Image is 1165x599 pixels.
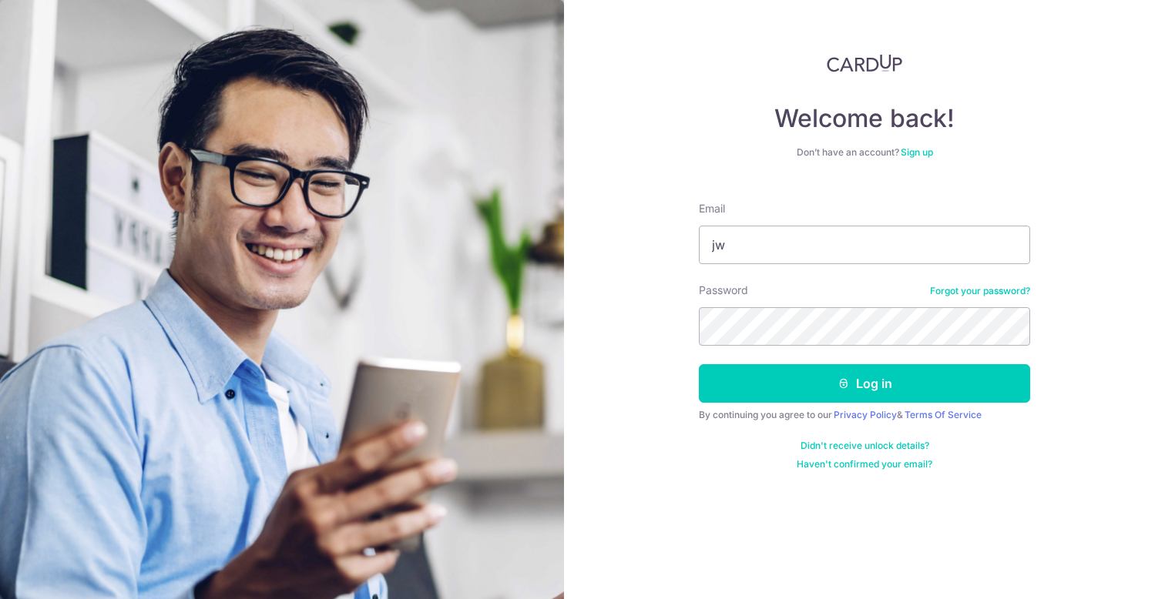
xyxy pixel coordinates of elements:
[699,226,1030,264] input: Enter your Email
[699,146,1030,159] div: Don’t have an account?
[699,103,1030,134] h4: Welcome back!
[699,201,725,216] label: Email
[801,440,929,452] a: Didn't receive unlock details?
[699,364,1030,403] button: Log in
[699,409,1030,421] div: By continuing you agree to our &
[834,409,897,420] a: Privacy Policy
[930,285,1030,297] a: Forgot your password?
[901,146,933,158] a: Sign up
[797,458,932,470] a: Haven't confirmed your email?
[827,54,902,72] img: CardUp Logo
[699,283,748,298] label: Password
[905,409,982,420] a: Terms Of Service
